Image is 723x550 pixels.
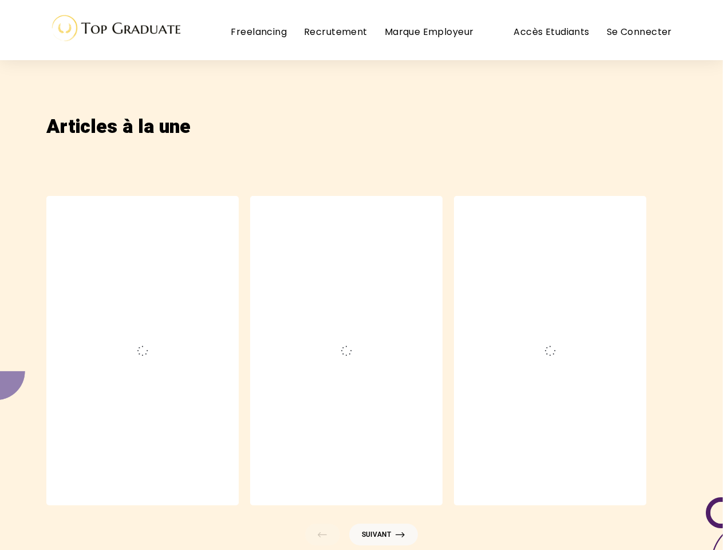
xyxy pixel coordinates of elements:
img: Blog [42,9,185,46]
a: Recrutement [304,21,368,40]
a: Marque Employeur [385,21,474,40]
a: Suivant [349,524,418,545]
a: Se Connecter [607,21,672,40]
a: Freelancing [231,21,287,40]
h3: Articles à la une [46,115,191,139]
a: Accès Etudiants [513,21,589,40]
